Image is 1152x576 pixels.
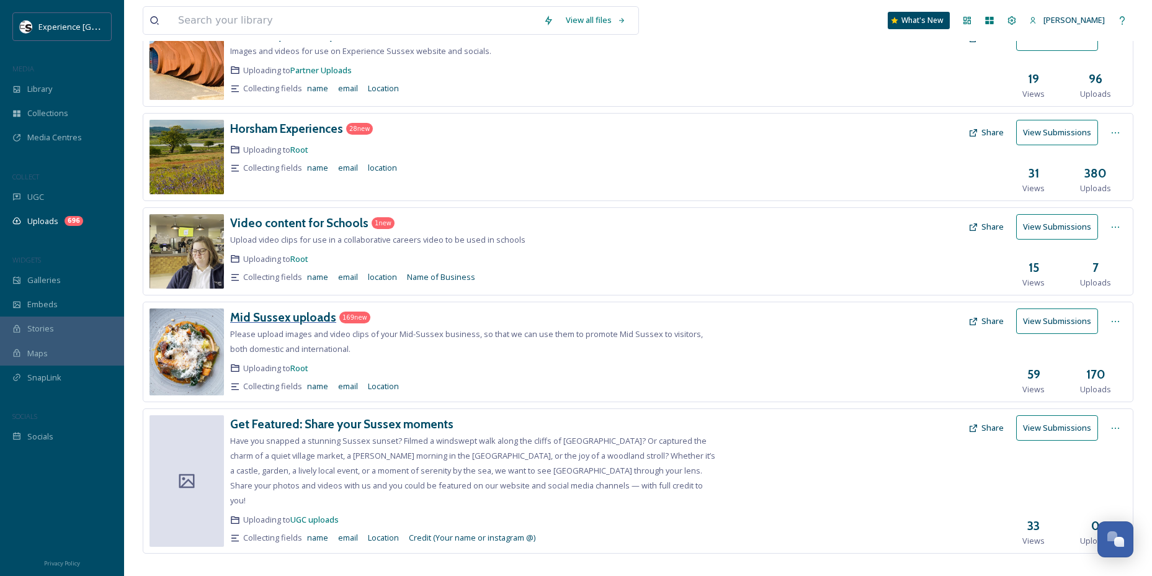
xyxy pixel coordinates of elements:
button: Share [962,309,1010,333]
span: Library [27,83,52,95]
span: Privacy Policy [44,559,80,567]
span: Uploading to [243,362,308,374]
a: View Submissions [1016,415,1104,441]
a: Mid Sussex uploads [230,308,336,326]
a: What's New [888,12,950,29]
span: Embeds [27,299,58,310]
span: WIDGETS [12,255,41,264]
button: View Submissions [1016,308,1098,334]
span: Have you snapped a stunning Sussex sunset? Filmed a windswept walk along the cliffs of [GEOGRAPHI... [230,435,715,506]
a: Partner Uploads [290,65,352,76]
h3: 15 [1029,259,1039,277]
span: Uploads [1080,88,1111,100]
span: Views [1022,535,1045,547]
h3: 170 [1086,366,1105,384]
h3: Get Featured: Share your Sussex moments [230,416,453,431]
img: e73d093c-0a51-4230-b27a-e4dd8c2c8d6a.jpg [150,25,224,100]
span: Collections [27,107,68,119]
span: email [338,532,358,544]
h3: 59 [1027,366,1040,384]
a: View Submissions [1016,214,1104,240]
span: [PERSON_NAME] [1043,14,1105,25]
span: MEDIA [12,64,34,73]
span: Views [1022,182,1045,194]
h3: 380 [1084,164,1107,182]
a: Get Featured: Share your Sussex moments [230,415,453,433]
a: View all files [560,8,632,32]
h3: 7 [1092,259,1099,277]
span: UGC [27,191,44,203]
button: Share [962,120,1010,145]
span: Uploading to [243,144,308,156]
a: Root [290,362,308,374]
a: [PERSON_NAME] [1023,8,1111,32]
h3: Horsham Experiences [230,121,343,136]
a: View Submissions [1016,308,1104,334]
span: Experience [GEOGRAPHIC_DATA] [38,20,161,32]
span: Uploads [1080,384,1111,395]
span: Uploading to [243,65,352,76]
h3: 19 [1028,70,1039,88]
img: 5660c4b2-d626-4a61-a0a9-49266b7cc8c0.jpg [150,214,224,289]
span: Uploads [1080,277,1111,289]
span: email [338,162,358,174]
button: View Submissions [1016,120,1098,145]
span: Galleries [27,274,61,286]
span: Collecting fields [243,162,302,174]
span: name [307,162,328,174]
span: Images and videos for use on Experience Sussex website and socials. [230,45,491,56]
a: Privacy Policy [44,555,80,570]
span: Location [368,380,399,392]
span: Maps [27,348,48,359]
span: name [307,271,328,283]
div: 1 new [372,217,395,229]
span: Stories [27,323,54,335]
span: Collecting fields [243,271,302,283]
span: Socials [27,431,53,443]
button: View Submissions [1016,415,1098,441]
img: f2f3c520-c7ff-4d4d-b481-3bc7e57fda72.jpg [150,308,224,395]
span: location [368,162,397,174]
span: name [307,532,328,544]
span: Credit (Your name or instagram @) [409,532,535,544]
a: View Submissions [1016,120,1104,145]
a: Horsham Experiences [230,120,343,138]
span: Location [368,532,399,544]
h3: Mid Sussex uploads [230,310,336,325]
h3: 33 [1027,517,1040,535]
button: Share [962,215,1010,239]
h3: 96 [1089,70,1102,88]
a: Root [290,253,308,264]
h3: 31 [1029,164,1039,182]
span: email [338,83,358,94]
span: Uploads [27,215,58,227]
span: COLLECT [12,172,39,181]
span: Uploads [1080,535,1111,547]
a: UGC uploads [290,514,339,525]
span: name [307,83,328,94]
span: Views [1022,277,1045,289]
span: Name of Business [407,271,475,283]
span: Uploading to [243,514,339,526]
span: location [368,271,397,283]
h3: Video content for Schools [230,215,368,230]
span: SOCIALS [12,412,37,421]
span: Collecting fields [243,83,302,94]
span: Upload video clips for use in a collaborative careers video to be used in schools [230,234,525,245]
span: email [338,271,358,283]
span: Root [290,144,308,155]
button: View Submissions [1016,214,1098,240]
span: Views [1022,384,1045,395]
input: Search your library [172,7,537,34]
div: 169 new [339,312,370,323]
div: 696 [65,216,83,226]
button: Share [962,416,1010,440]
span: Views [1022,88,1045,100]
span: Location [368,83,399,94]
span: name [307,380,328,392]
